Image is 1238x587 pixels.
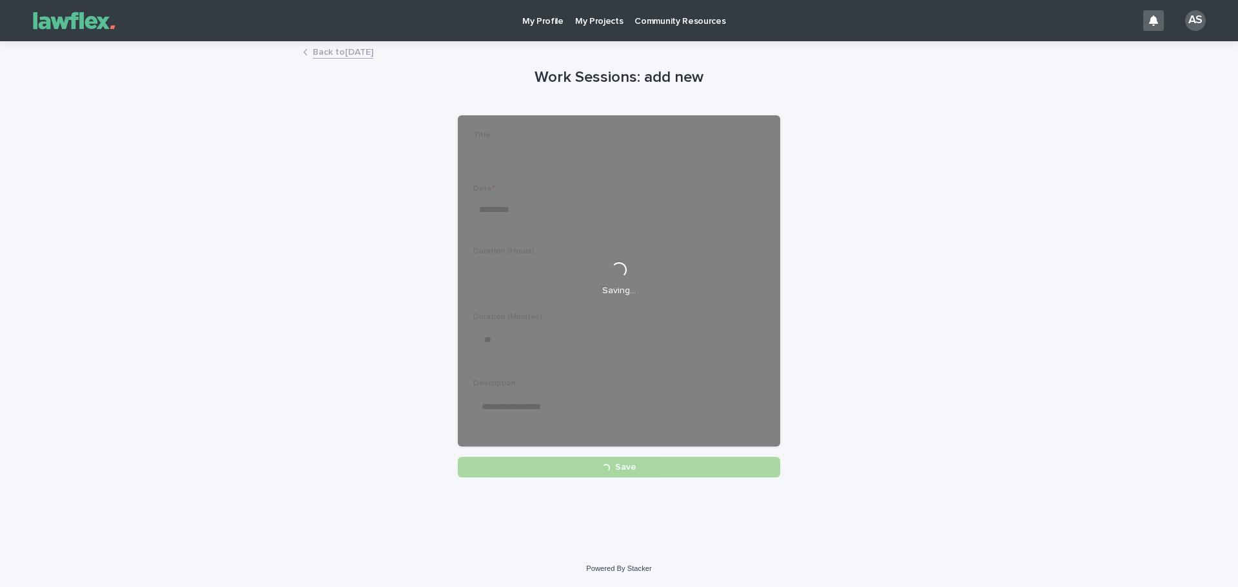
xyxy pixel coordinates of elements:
[586,564,651,572] a: Powered By Stacker
[1185,10,1206,31] div: AS
[26,8,123,34] img: Gnvw4qrBSHOAfo8VMhG6
[615,463,636,472] span: Save
[313,44,373,59] a: Back to[DATE]
[458,457,780,477] button: Save
[458,68,780,87] h1: Work Sessions: add new
[602,285,636,296] p: Saving…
